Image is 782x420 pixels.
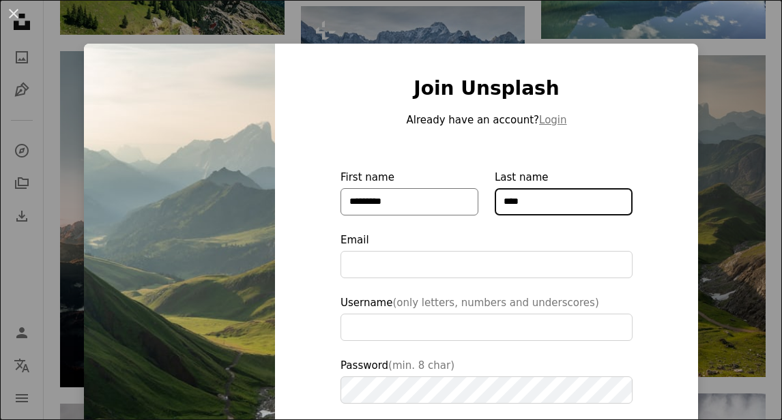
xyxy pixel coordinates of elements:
input: Last name [495,188,633,215]
label: First name [341,169,478,215]
span: (min. 8 char) [388,359,454,372]
input: First name [341,188,478,215]
label: Username [341,295,633,341]
span: (only letters, numbers and underscores) [392,297,598,309]
input: Username(only letters, numbers and underscores) [341,314,633,341]
button: Login [539,112,566,128]
input: Email [341,251,633,278]
p: Already have an account? [341,112,633,128]
label: Email [341,232,633,278]
h1: Join Unsplash [341,76,633,101]
label: Password [341,357,633,404]
label: Last name [495,169,633,215]
input: Password(min. 8 char) [341,376,633,404]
